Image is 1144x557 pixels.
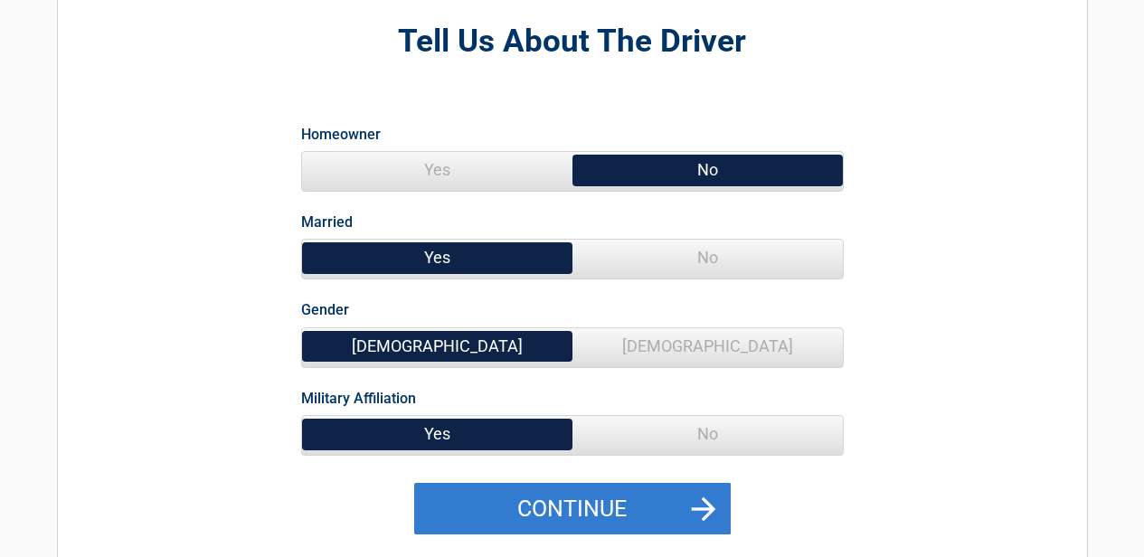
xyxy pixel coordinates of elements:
label: Married [301,210,353,234]
span: Yes [302,416,572,452]
h2: Tell Us About The Driver [157,21,988,63]
span: No [572,240,843,276]
label: Homeowner [301,122,381,146]
span: No [572,152,843,188]
label: Military Affiliation [301,386,416,411]
label: Gender [301,297,349,322]
span: [DEMOGRAPHIC_DATA] [302,328,572,364]
span: Yes [302,240,572,276]
span: Yes [302,152,572,188]
span: No [572,416,843,452]
button: Continue [414,483,731,535]
span: [DEMOGRAPHIC_DATA] [572,328,843,364]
